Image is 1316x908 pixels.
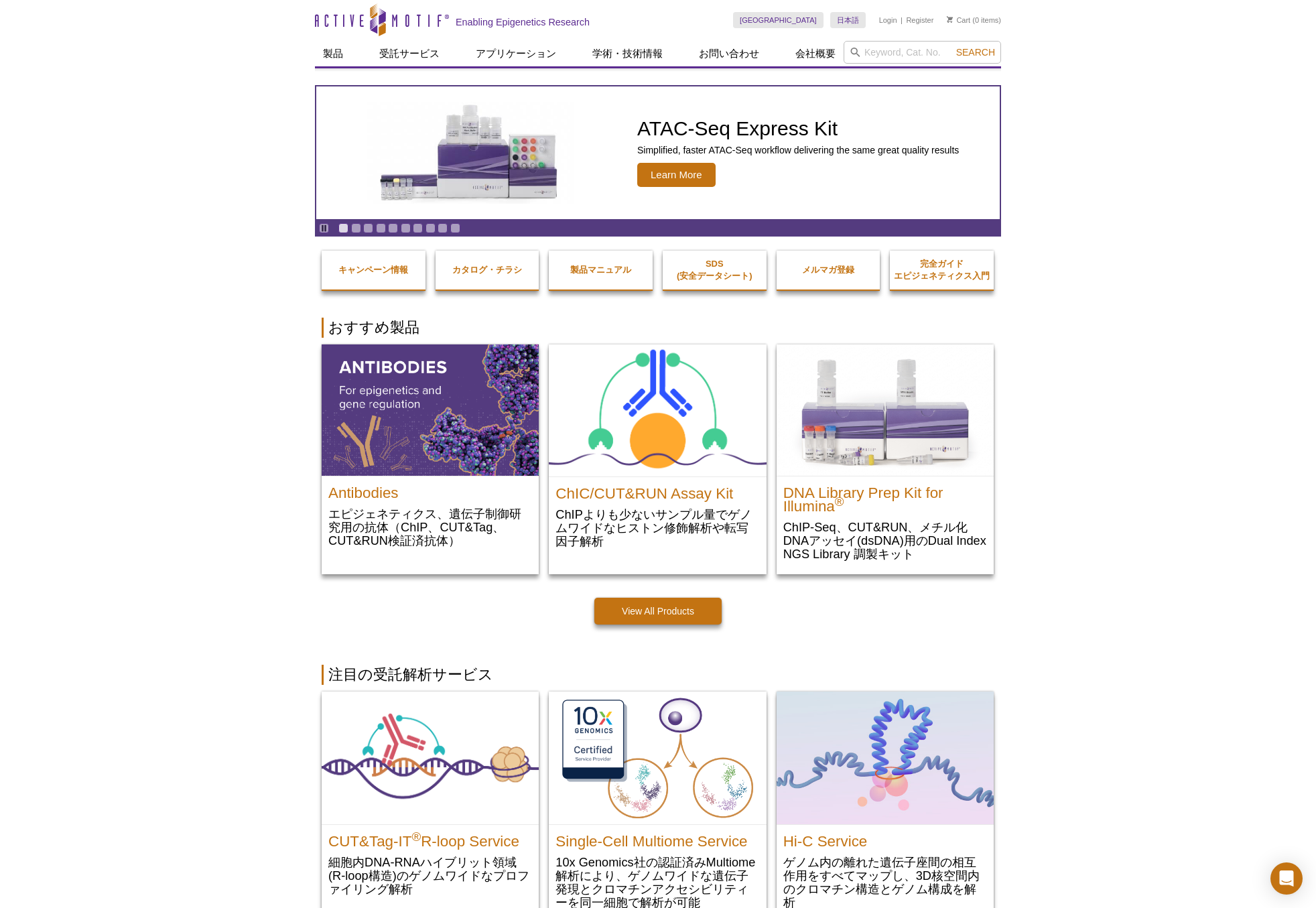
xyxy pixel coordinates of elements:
a: 製品 [315,41,351,66]
h2: Enabling Epigenetics Research [456,16,590,28]
a: Go to slide 8 [425,223,436,233]
p: 細胞内DNA-RNAハイブリット領域(R-loop構造)のゲノムワイドなプロファイリング解析 [328,855,532,896]
img: Single-Cell Multiome Servicee [549,692,766,824]
a: 会社概要 [787,41,844,66]
img: ATAC-Seq Express Kit [360,102,581,204]
strong: SDS (安全データシート) [677,259,752,281]
strong: 製品マニュアル [570,265,631,275]
sup: ® [411,829,421,843]
strong: メルマガ登録 [802,265,854,275]
a: Go to slide 4 [376,223,386,233]
a: [GEOGRAPHIC_DATA] [733,12,824,28]
a: 日本語 [830,12,866,28]
img: CUT&Tag-IT R-loop Service [322,692,539,824]
strong: カタログ・チラシ [452,265,522,275]
h2: ChIC/CUT&RUN Assay Kit [555,480,759,501]
article: ATAC-Seq Express Kit [316,86,1000,219]
p: ChIP-Seq、CUT&RUN、メチル化DNAアッセイ(dsDNA)用のDual Index NGS Library 調製キット [783,520,987,561]
img: All Antibodies [322,344,539,476]
a: 受託サービス [371,41,448,66]
a: ChIC/CUT&RUN Assay Kit ChIC/CUT&RUN Assay Kit ChIPよりも少ないサンプル量でゲノムワイドなヒストン修飾解析や転写因子解析 [549,344,766,562]
a: Go to slide 10 [450,223,460,233]
img: Your Cart [947,16,953,23]
sup: ® [835,495,844,509]
img: Hi-C Service [777,692,994,824]
span: Learn More [637,163,716,187]
a: メルマガ登録 [777,251,880,289]
div: Open Intercom Messenger [1270,862,1303,895]
a: Toggle autoplay [319,223,329,233]
a: All Antibodies Antibodies エピジェネティクス、遺伝子制御研究用の抗体（ChIP、CUT&Tag、CUT&RUN検証済抗体） [322,344,539,561]
a: アプリケーション [468,41,564,66]
h2: 注目の受託解析サービス [322,665,994,685]
a: Register [906,15,933,25]
a: お問い合わせ [691,41,767,66]
h2: Single-Cell Multiome Service [555,828,759,848]
p: エピジェネティクス、遺伝子制御研究用の抗体（ChIP、CUT&Tag、CUT&RUN検証済抗体） [328,507,532,547]
strong: キャンペーン情報 [338,265,408,275]
h2: ATAC-Seq Express Kit [637,119,959,139]
h2: DNA Library Prep Kit for Illumina [783,480,987,513]
a: 製品マニュアル [549,251,653,289]
a: キャンペーン情報 [322,251,425,289]
a: Go to slide 6 [401,223,411,233]
a: Go to slide 3 [363,223,373,233]
span: Search [956,47,995,58]
a: Cart [947,15,970,25]
a: カタログ・チラシ [436,251,539,289]
li: (0 items) [947,12,1001,28]
a: View All Products [594,598,722,625]
p: Simplified, faster ATAC-Seq workflow delivering the same great quality results [637,144,959,156]
a: Login [879,15,897,25]
a: Go to slide 1 [338,223,348,233]
h2: Antibodies [328,480,532,500]
a: DNA Library Prep Kit for Illumina DNA Library Prep Kit for Illumina® ChIP-Seq、CUT&RUN、メチル化DNAアッセイ... [777,344,994,574]
img: ChIC/CUT&RUN Assay Kit [549,344,766,476]
a: 学術・技術情報 [584,41,671,66]
li: | [901,12,903,28]
a: ATAC-Seq Express Kit ATAC-Seq Express Kit Simplified, faster ATAC-Seq workflow delivering the sam... [316,86,1000,219]
h2: おすすめ製品 [322,318,994,338]
a: SDS(安全データシート) [663,245,767,296]
p: ChIPよりも少ないサンプル量でゲノムワイドなヒストン修飾解析や転写因子解析 [555,507,759,548]
a: Go to slide 9 [438,223,448,233]
strong: 完全ガイド エピジェネティクス入門 [894,259,990,281]
h2: Hi-C Service [783,828,987,848]
button: Search [952,46,999,58]
img: DNA Library Prep Kit for Illumina [777,344,994,476]
a: Go to slide 5 [388,223,398,233]
input: Keyword, Cat. No. [844,41,1001,64]
h2: CUT&Tag-IT R-loop Service [328,828,532,848]
a: Go to slide 7 [413,223,423,233]
a: Go to slide 2 [351,223,361,233]
a: 完全ガイドエピジェネティクス入門 [890,245,994,296]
